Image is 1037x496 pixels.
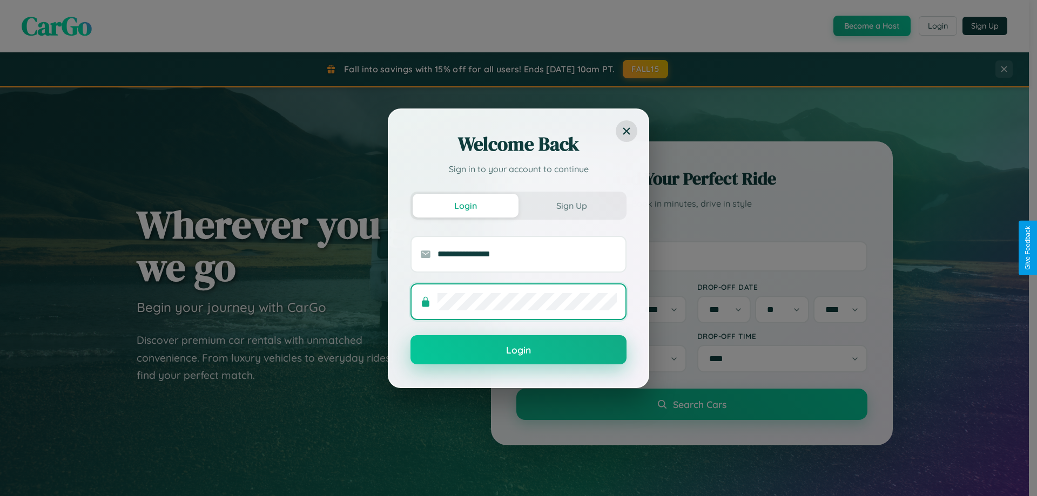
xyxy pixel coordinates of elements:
button: Login [410,335,627,364]
div: Give Feedback [1024,226,1032,270]
h2: Welcome Back [410,131,627,157]
p: Sign in to your account to continue [410,162,627,175]
button: Sign Up [518,194,624,218]
button: Login [413,194,518,218]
